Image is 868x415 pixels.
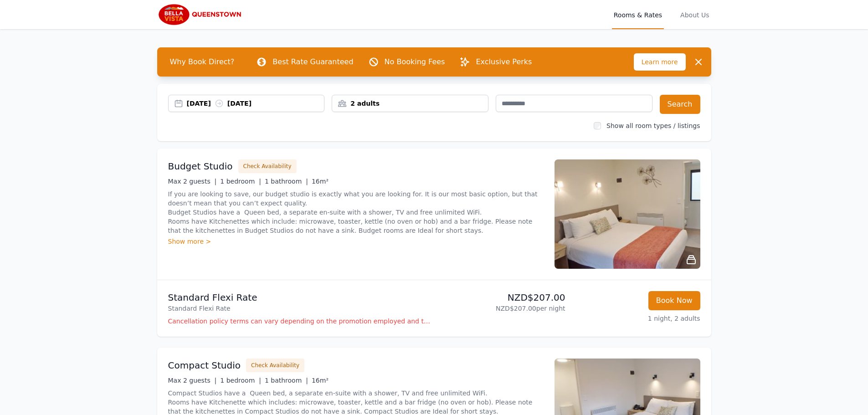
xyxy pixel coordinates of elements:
[246,359,304,372] button: Check Availability
[438,291,565,304] p: NZD$207.00
[238,159,297,173] button: Check Availability
[312,377,329,384] span: 16m²
[272,56,353,67] p: Best Rate Guaranteed
[168,359,241,372] h3: Compact Studio
[187,99,324,108] div: [DATE] [DATE]
[168,190,544,235] p: If you are looking to save, our budget studio is exactly what you are looking for. It is our most...
[606,122,700,129] label: Show all room types / listings
[220,178,261,185] span: 1 bedroom |
[265,178,308,185] span: 1 bathroom |
[163,53,242,71] span: Why Book Direct?
[168,291,431,304] p: Standard Flexi Rate
[168,237,544,246] div: Show more >
[168,377,217,384] span: Max 2 guests |
[438,304,565,313] p: NZD$207.00 per night
[168,160,233,173] h3: Budget Studio
[385,56,445,67] p: No Booking Fees
[573,314,700,323] p: 1 night, 2 adults
[265,377,308,384] span: 1 bathroom |
[168,304,431,313] p: Standard Flexi Rate
[220,377,261,384] span: 1 bedroom |
[157,4,245,26] img: Bella Vista Queenstown
[168,178,217,185] span: Max 2 guests |
[648,291,700,310] button: Book Now
[332,99,488,108] div: 2 adults
[168,317,431,326] p: Cancellation policy terms can vary depending on the promotion employed and the time of stay of th...
[660,95,700,114] button: Search
[634,53,686,71] span: Learn more
[312,178,329,185] span: 16m²
[476,56,532,67] p: Exclusive Perks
